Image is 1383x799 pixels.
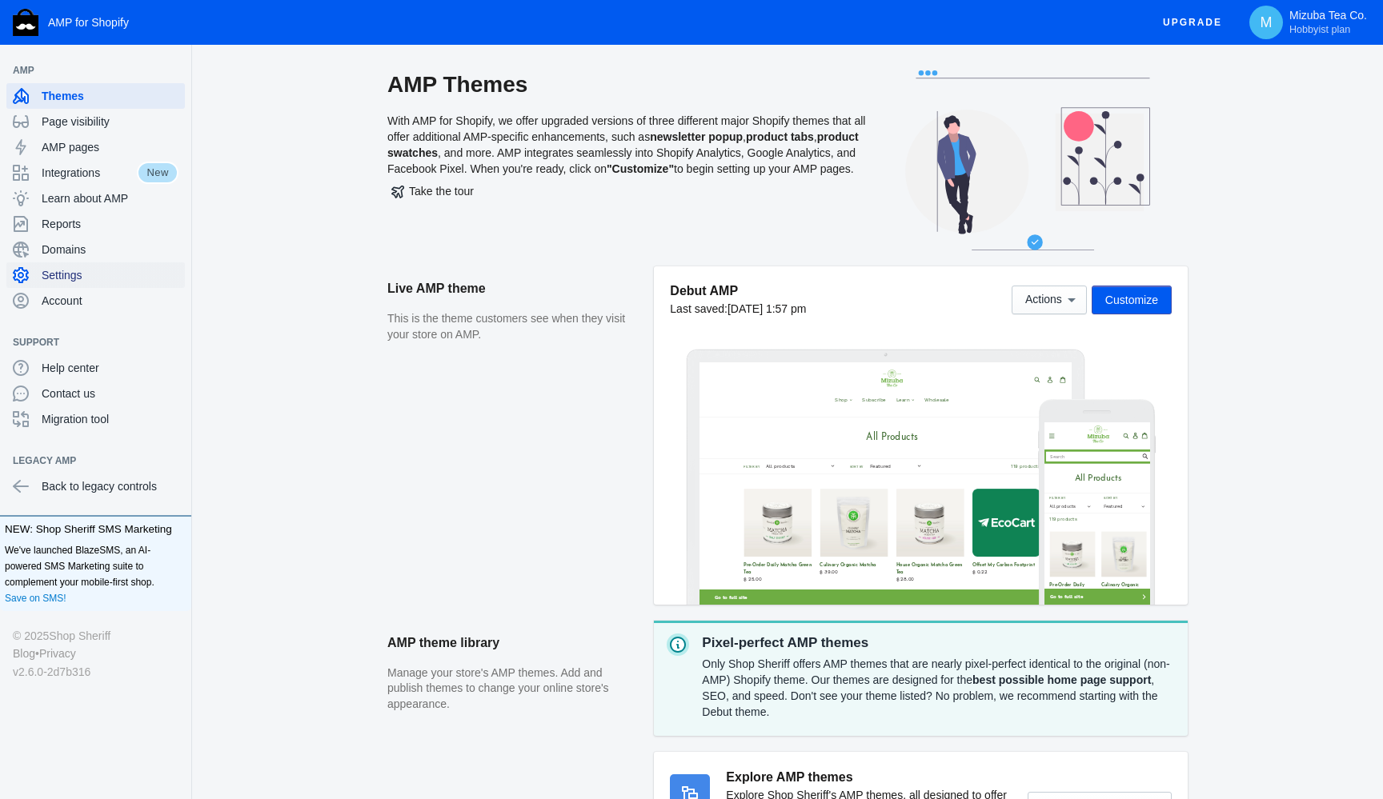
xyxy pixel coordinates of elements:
[534,24,598,74] img: image
[654,101,742,125] a: Wholesale
[177,218,304,232] label: Sort by
[42,386,178,401] span: Contact us
[6,109,185,134] a: Page visibility
[387,70,868,99] h2: AMP Themes
[49,627,110,645] a: Shop Sheriff
[137,162,178,184] span: New
[702,633,1175,653] p: Pixel-perfect AMP themes
[1289,23,1350,36] span: Hobbyist plan
[387,266,638,311] h2: Live AMP theme
[6,134,185,160] a: AMP pages
[6,381,185,406] a: Contact us
[387,311,638,342] p: This is the theme customers see when they visit your store on AMP.
[1092,286,1172,314] button: Customize
[726,768,1012,787] h3: Explore AMP themes
[387,621,638,665] h2: AMP theme library
[1163,8,1222,37] span: Upgrade
[42,293,178,309] span: Account
[13,645,178,662] div: •
[1038,399,1156,605] img: Mobile frame
[1105,294,1158,306] span: Customize
[702,653,1175,723] div: Only Shop Sheriff offers AMP themes that are nearly pixel-perfect identical to the original (non-...
[130,302,177,316] label: Filter by
[42,360,178,376] span: Help center
[1303,719,1364,780] iframe: Drift Widget Chat Controller
[6,262,185,288] a: Settings
[6,406,185,432] a: Migration tool
[746,130,814,143] b: product tabs
[917,299,1003,315] span: 119 products
[1025,294,1062,306] span: Actions
[13,663,178,681] div: v2.6.0-2d7b316
[92,154,230,180] span: All Products
[442,302,483,316] label: Sort by
[6,186,185,211] a: Learn about AMP
[6,288,185,314] a: Account
[607,162,674,175] b: "Customize"
[1150,8,1235,38] button: Upgrade
[662,103,734,121] span: Wholesale
[686,349,1085,605] img: Laptop frame
[6,83,185,109] a: Themes
[10,26,38,55] button: Menu
[387,177,478,206] button: Take the tour
[162,339,188,346] button: Add a sales channel
[162,457,188,464] button: Add a sales channel
[1012,286,1087,314] button: Actions
[387,70,868,266] div: With AMP for Shopify, we offer upgraded versions of three different major Shopify themes that all...
[13,453,162,469] span: Legacy AMP
[13,62,162,78] span: AMP
[39,645,76,662] a: Privacy
[13,334,162,350] span: Support
[18,504,283,525] span: Go to full site
[6,211,185,237] a: Reports
[6,237,185,262] a: Domains
[387,665,638,713] p: Manage your store's AMP themes. Add and publish themes to change your online store's appearance.
[6,160,185,186] a: IntegrationsNew
[670,301,806,317] div: Last saved:
[48,16,129,29] span: AMP for Shopify
[579,103,618,121] span: Learn
[162,67,188,74] button: Add a sales channel
[6,88,315,118] input: Search
[534,24,598,80] a: image
[1289,9,1367,36] p: Mizuba Tea Co.
[42,190,178,206] span: Learn about AMP
[399,103,435,121] span: Shop
[44,683,1068,705] span: Go to full site
[42,267,178,283] span: Settings
[571,101,639,125] button: Learn
[13,645,35,662] a: Blog
[42,478,178,494] span: Back to legacy controls
[670,282,806,299] h5: Debut AMP
[479,103,548,121] span: Subscribe
[391,101,457,125] button: Shop
[387,130,859,159] b: product swatches
[42,88,178,104] span: Themes
[42,242,178,258] span: Domains
[42,139,178,155] span: AMP pages
[650,130,743,143] b: newsletter popup
[42,216,178,232] span: Reports
[5,590,66,606] a: Save on SMS!
[129,12,193,69] a: image
[491,210,642,238] span: All Products
[6,473,185,499] a: Back to legacy controls
[728,302,807,315] span: [DATE] 1:57 pm
[42,165,137,181] span: Integrations
[18,279,98,294] span: 119 products
[18,218,145,232] label: Filter by
[471,101,556,125] a: Subscribe
[42,114,178,130] span: Page visibility
[1258,14,1274,30] span: M
[13,9,38,36] img: Shop Sheriff Logo
[972,673,1151,686] strong: best possible home page support
[129,12,193,62] img: image
[391,185,474,198] span: Take the tour
[13,627,178,645] div: © 2025
[42,411,178,427] span: Migration tool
